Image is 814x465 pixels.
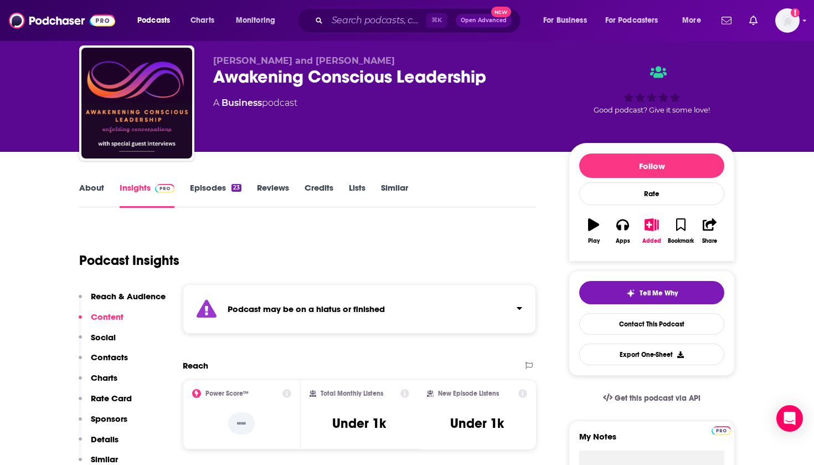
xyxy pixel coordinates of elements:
button: Charts [79,372,117,393]
div: Good podcast? Give it some love! [569,55,735,124]
p: Charts [91,372,117,383]
span: [PERSON_NAME] and [PERSON_NAME] [213,55,395,66]
label: My Notes [579,431,724,451]
h3: Under 1k [450,415,504,432]
button: open menu [598,12,674,29]
a: Credits [305,182,333,208]
div: Rate [579,182,724,205]
div: Share [702,238,717,244]
img: Podchaser - Follow, Share and Rate Podcasts [9,10,115,31]
h2: New Episode Listens [438,390,499,397]
a: Get this podcast via API [594,385,709,412]
a: Similar [381,182,408,208]
span: For Podcasters [605,13,658,28]
button: Export One-Sheet [579,344,724,365]
div: Search podcasts, credits, & more... [307,8,532,33]
button: open menu [535,12,601,29]
img: tell me why sparkle [626,289,635,298]
div: 23 [231,184,241,192]
a: Reviews [257,182,289,208]
span: Podcasts [137,13,170,28]
button: Show profile menu [775,8,800,33]
span: Monitoring [236,13,275,28]
p: Similar [91,454,118,464]
a: Business [221,98,262,108]
button: Content [79,311,123,332]
strong: Podcast may be on a hiatus or finished [228,304,385,314]
h2: Reach [183,360,208,371]
p: -- [228,412,255,435]
img: Podchaser Pro [712,426,731,435]
div: Added [642,238,661,244]
p: Content [91,311,123,322]
button: Reach & Audience [79,291,166,311]
p: Reach & Audience [91,291,166,302]
button: Contacts [79,352,128,372]
button: Play [579,211,608,251]
a: Lists [349,182,365,208]
a: About [79,182,104,208]
a: InsightsPodchaser Pro [120,182,174,208]
button: Share [695,211,724,251]
span: ⌘ K [426,13,447,28]
button: open menu [130,12,184,29]
button: Bookmark [666,211,695,251]
span: For Business [543,13,587,28]
div: Play [588,238,600,244]
button: Added [637,211,666,251]
button: Open AdvancedNew [456,14,512,27]
img: Podchaser Pro [155,184,174,193]
span: More [682,13,701,28]
button: Follow [579,154,724,178]
a: Show notifications dropdown [717,11,736,30]
a: Pro website [712,425,731,435]
h2: Power Score™ [205,390,249,397]
button: Details [79,434,119,454]
div: Apps [616,238,630,244]
button: tell me why sparkleTell Me Why [579,281,724,304]
p: Details [91,434,119,444]
p: Rate Card [91,393,132,403]
span: Open Advanced [461,18,507,23]
div: Bookmark [668,238,694,244]
svg: Add a profile image [791,8,800,17]
span: Get this podcast via API [615,394,700,403]
img: User Profile [775,8,800,33]
button: Social [79,332,116,352]
button: open menu [674,12,715,29]
span: Tell Me Why [640,289,678,298]
h2: Total Monthly Listens [321,390,383,397]
a: Contact This Podcast [579,313,724,335]
span: Logged in as Mark.Hayward [775,8,800,33]
p: Social [91,332,116,343]
input: Search podcasts, credits, & more... [327,12,426,29]
button: Apps [608,211,637,251]
a: Show notifications dropdown [745,11,762,30]
a: Episodes23 [190,182,241,208]
button: open menu [228,12,290,29]
button: Rate Card [79,393,132,413]
a: Charts [183,12,221,29]
p: Sponsors [91,413,127,424]
div: A podcast [213,96,297,110]
h3: Under 1k [332,415,386,432]
span: Good podcast? Give it some love! [594,106,710,114]
button: Sponsors [79,413,127,434]
p: Contacts [91,352,128,362]
span: New [491,7,511,17]
span: Charts [190,13,214,28]
h1: Podcast Insights [79,252,179,269]
section: Click to expand status details [183,284,536,334]
div: Open Intercom Messenger [776,405,803,432]
img: Awakening Conscious Leadership [81,48,192,159]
